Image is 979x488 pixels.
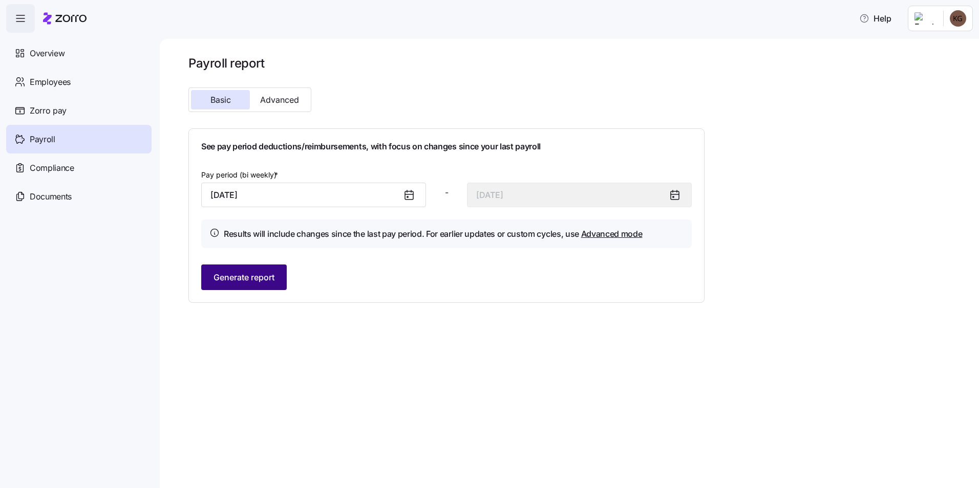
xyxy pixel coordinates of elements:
h1: See pay period deductions/reimbursements, with focus on changes since your last payroll [201,141,692,152]
span: Zorro pay [30,104,67,117]
a: Overview [6,39,152,68]
a: Employees [6,68,152,96]
h1: Payroll report [188,55,705,71]
a: Zorro pay [6,96,152,125]
img: Employer logo [914,12,935,25]
span: - [445,186,449,199]
span: Payroll [30,133,55,146]
span: Compliance [30,162,74,174]
button: Generate report [201,264,287,290]
span: Generate report [214,271,274,283]
a: Compliance [6,153,152,182]
img: b34cea83cf096b89a2fb04a6d3fa81b3 [950,10,966,27]
label: Pay period (bi weekly) [201,169,280,181]
span: Documents [30,190,72,203]
a: Advanced mode [581,229,643,239]
button: Help [851,8,900,29]
h4: Results will include changes since the last pay period. For earlier updates or custom cycles, use [224,228,643,240]
span: Advanced [260,96,299,104]
a: Documents [6,182,152,211]
span: Employees [30,76,71,88]
span: Basic [210,96,231,104]
span: Overview [30,47,65,60]
input: Start date [201,183,426,207]
a: Payroll [6,125,152,153]
span: Help [859,12,891,25]
input: End date [467,183,692,207]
